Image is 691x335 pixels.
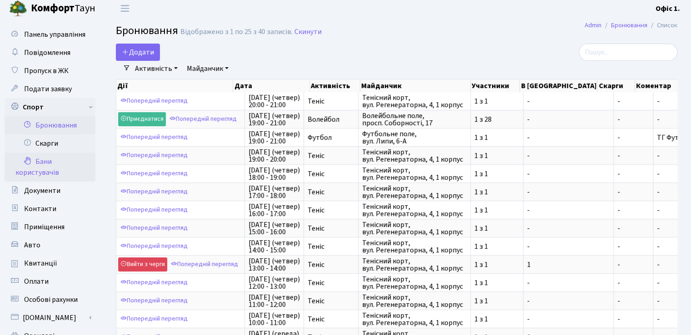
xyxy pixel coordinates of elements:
[5,25,95,44] a: Панель управління
[362,94,467,108] span: Тенісний корт, вул. Регенераторна, 4, 1 корпус
[249,203,300,217] span: [DATE] (четвер) 16:00 - 17:00
[474,297,519,305] span: 1 з 1
[527,134,610,141] span: -
[617,243,649,250] span: -
[527,243,610,250] span: -
[474,315,519,323] span: 1 з 1
[657,241,660,251] span: -
[657,187,660,197] span: -
[656,3,680,14] a: Офіс 1.
[24,84,72,94] span: Подати заявку
[308,116,354,123] span: Волейбол
[118,112,166,126] a: Приєднатися
[5,272,95,291] a: Оплати
[131,61,181,76] a: Активність
[118,257,167,271] a: Вийти з черги
[617,225,649,232] span: -
[657,314,660,324] span: -
[118,148,190,163] a: Попередній перегляд
[474,225,519,232] span: 1 з 1
[118,239,190,253] a: Попередній перегляд
[585,20,602,30] a: Admin
[617,315,649,323] span: -
[520,79,597,92] th: В [GEOGRAPHIC_DATA]
[597,79,635,92] th: Скарги
[362,112,467,127] span: Волейбольне поле, просп. Соборності, 17
[118,167,190,181] a: Попередній перегляд
[474,170,519,177] span: 1 з 1
[527,315,610,323] span: -
[118,203,190,217] a: Попередній перегляд
[308,207,354,214] span: Теніс
[5,80,95,98] a: Подати заявку
[474,134,519,141] span: 1 з 1
[5,44,95,62] a: Повідомлення
[362,185,467,199] span: Тенісний корт, вул. Регенераторна, 4, 1 корпус
[527,207,610,214] span: -
[656,4,680,14] b: Офіс 1.
[617,297,649,305] span: -
[118,276,190,290] a: Попередній перегляд
[249,294,300,308] span: [DATE] (четвер) 11:00 - 12:00
[118,312,190,326] a: Попередній перегляд
[24,295,78,305] span: Особові рахунки
[362,257,467,272] span: Тенісний корт, вул. Регенераторна, 4, 1 корпус
[657,151,660,161] span: -
[118,185,190,199] a: Попередній перегляд
[308,188,354,196] span: Теніс
[308,134,354,141] span: Футбол
[657,205,660,215] span: -
[31,1,75,15] b: Комфорт
[5,98,95,116] a: Спорт
[571,16,691,35] nav: breadcrumb
[308,261,354,268] span: Теніс
[362,148,467,163] span: Тенісний корт, вул. Регенераторна, 4, 1 корпус
[617,98,649,105] span: -
[294,28,322,36] a: Скинути
[249,167,300,181] span: [DATE] (четвер) 18:00 - 19:00
[617,134,649,141] span: -
[249,312,300,326] span: [DATE] (четвер) 10:00 - 11:00
[617,116,649,123] span: -
[657,260,660,270] span: -
[527,170,610,177] span: -
[249,185,300,199] span: [DATE] (четвер) 17:00 - 18:00
[617,207,649,214] span: -
[657,169,660,179] span: -
[169,257,240,271] a: Попередній перегляд
[657,96,660,106] span: -
[635,79,684,92] th: Коментар
[362,276,467,290] span: Тенісний корт, вул. Регенераторна, 4, 1 корпус
[24,258,57,268] span: Квитанції
[611,20,647,30] a: Бронювання
[308,315,354,323] span: Теніс
[474,261,519,268] span: 1 з 1
[183,61,232,76] a: Майданчик
[24,66,69,76] span: Пропуск в ЖК
[24,222,65,232] span: Приміщення
[617,279,649,286] span: -
[474,152,519,159] span: 1 з 1
[617,170,649,177] span: -
[657,296,660,306] span: -
[5,254,95,272] a: Квитанції
[167,112,239,126] a: Попередній перегляд
[118,94,190,108] a: Попередній перегляд
[362,312,467,326] span: Тенісний корт, вул. Регенераторна, 4, 1 корпус
[657,114,660,124] span: -
[5,62,95,80] a: Пропуск в ЖК
[24,186,60,196] span: Документи
[249,148,300,163] span: [DATE] (четвер) 19:00 - 20:00
[308,225,354,232] span: Теніс
[527,279,610,286] span: -
[5,134,95,153] a: Скарги
[527,225,610,232] span: -
[362,239,467,254] span: Тенісний корт, вул. Регенераторна, 4, 1 корпус
[118,221,190,235] a: Попередній перегляд
[114,1,136,16] button: Переключити навігацію
[308,279,354,286] span: Теніс
[308,243,354,250] span: Теніс
[527,261,610,268] span: 1
[233,79,309,92] th: Дата
[5,182,95,200] a: Документи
